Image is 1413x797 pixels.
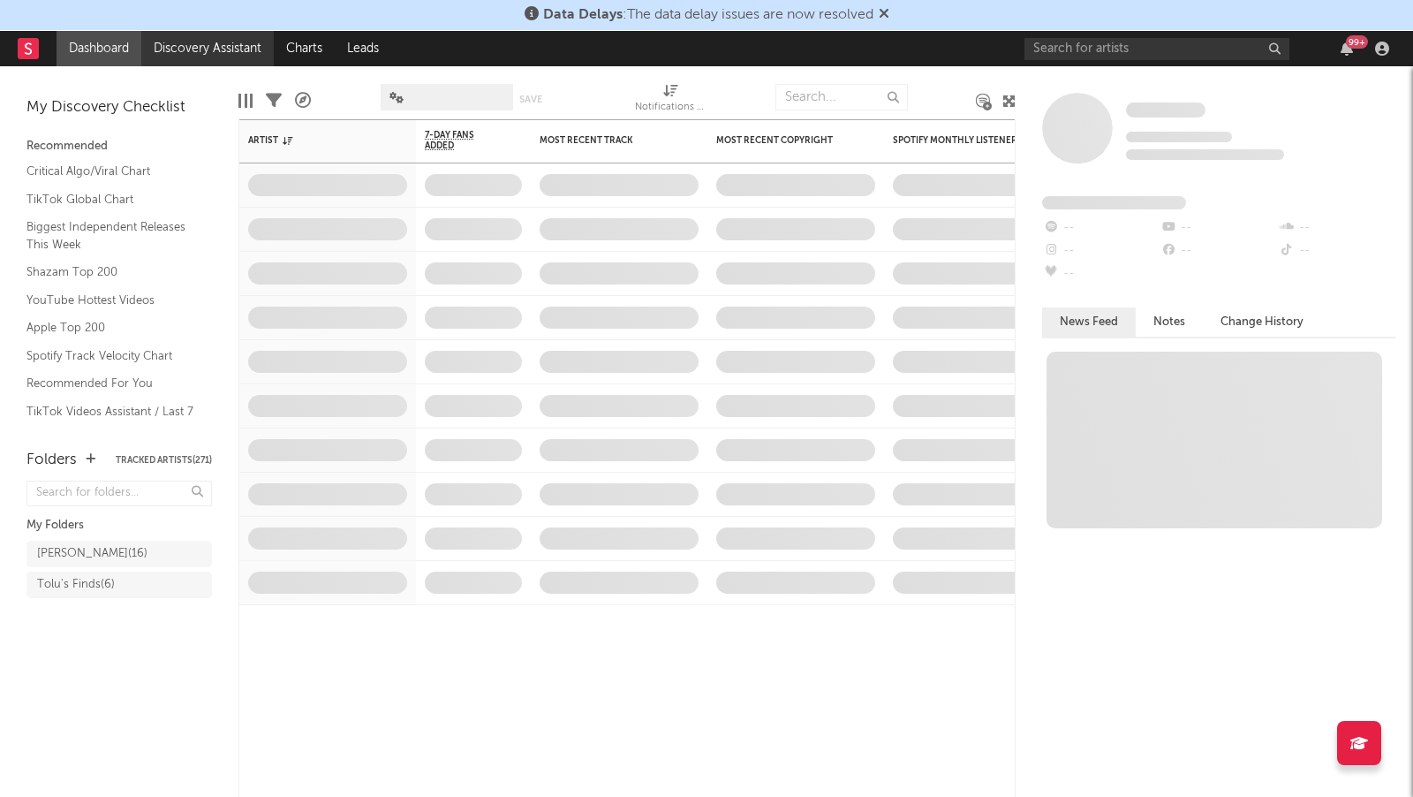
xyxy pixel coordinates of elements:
div: -- [1160,216,1277,239]
span: : The data delay issues are now resolved [543,8,873,22]
a: Apple Top 200 [26,318,194,338]
div: My Folders [26,515,212,536]
div: -- [1160,239,1277,262]
button: Save [519,95,542,104]
div: Filters [266,75,282,126]
div: -- [1042,262,1160,285]
input: Search... [775,84,908,110]
div: Notifications (Artist) [635,97,706,118]
span: 7-Day Fans Added [425,130,495,151]
a: Biggest Independent Releases This Week [26,217,194,254]
a: YouTube Hottest Videos [26,291,194,310]
div: Folders [26,450,77,471]
div: -- [1042,216,1160,239]
div: My Discovery Checklist [26,97,212,118]
div: -- [1278,216,1395,239]
span: Data Delays [543,8,623,22]
div: Tolu's Finds ( 6 ) [37,574,115,596]
span: Fans Added by Platform [1042,196,1186,209]
button: News Feed [1042,307,1136,337]
div: Notifications (Artist) [635,75,706,126]
div: Most Recent Track [540,135,672,146]
div: -- [1042,239,1160,262]
a: Dashboard [57,31,141,66]
a: Spotify Track Velocity Chart [26,346,194,366]
a: Some Artist [1126,102,1205,119]
button: Change History [1203,307,1321,337]
a: Recommended For You [26,374,194,393]
a: Shazam Top 200 [26,262,194,282]
div: -- [1278,239,1395,262]
div: A&R Pipeline [295,75,311,126]
div: [PERSON_NAME] ( 16 ) [37,543,147,565]
a: Leads [335,31,391,66]
input: Search for folders... [26,481,212,506]
a: Discovery Assistant [141,31,274,66]
a: TikTok Global Chart [26,190,194,209]
a: TikTok Videos Assistant / Last 7 Days - Top [26,402,194,438]
div: Recommended [26,136,212,157]
span: 0 fans last week [1126,149,1284,160]
input: Search for artists [1024,38,1289,60]
div: Most Recent Copyright [716,135,849,146]
div: Spotify Monthly Listeners [893,135,1025,146]
div: Edit Columns [238,75,253,126]
button: Tracked Artists(271) [116,456,212,465]
a: Charts [274,31,335,66]
button: 99+ [1341,42,1353,56]
div: Artist [248,135,381,146]
a: Critical Algo/Viral Chart [26,162,194,181]
a: [PERSON_NAME](16) [26,541,212,567]
button: Notes [1136,307,1203,337]
span: Some Artist [1126,102,1205,118]
span: Tracking Since: [DATE] [1126,132,1232,142]
div: 99 + [1346,35,1368,49]
span: Dismiss [879,8,889,22]
a: Tolu's Finds(6) [26,572,212,598]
